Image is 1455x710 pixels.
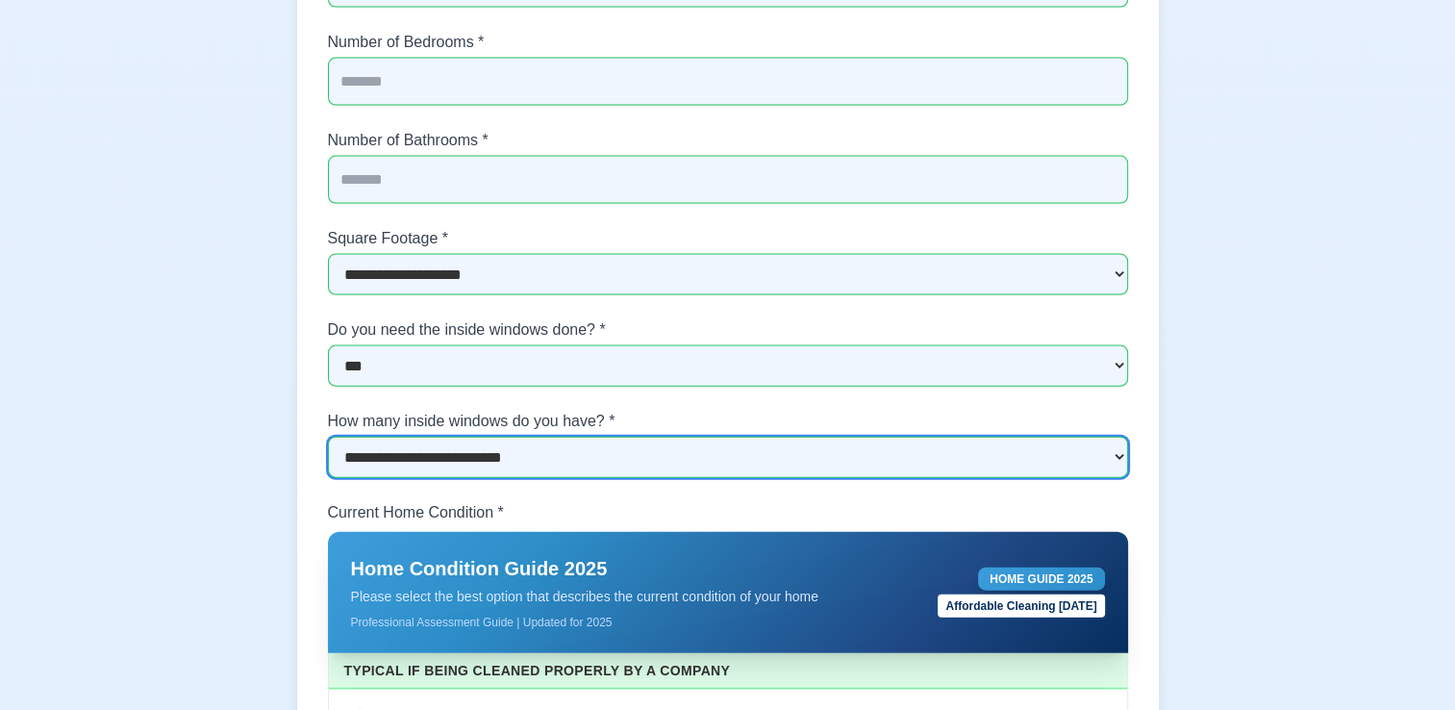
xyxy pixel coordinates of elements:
[328,501,1128,524] label: Current Home Condition *
[328,318,1128,342] label: Do you need the inside windows done? *
[328,31,1128,54] label: Number of Bedrooms *
[344,661,1112,680] h4: Typical if being cleaned properly by a company
[328,227,1128,250] label: Square Footage *
[328,129,1128,152] label: Number of Bathrooms *
[328,410,1128,433] label: How many inside windows do you have? *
